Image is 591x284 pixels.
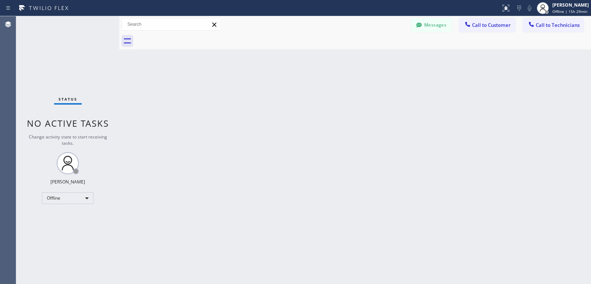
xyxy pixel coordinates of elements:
span: No active tasks [27,117,109,129]
input: Search [122,18,221,30]
button: Mute [524,3,535,13]
span: Call to Customer [472,22,511,28]
span: Change activity state to start receiving tasks. [29,134,107,146]
div: [PERSON_NAME] [552,2,589,8]
button: Call to Technicians [523,18,584,32]
button: Messages [411,18,452,32]
button: Call to Customer [459,18,516,32]
span: Status [59,97,77,102]
div: [PERSON_NAME] [50,179,85,185]
div: Offline [42,192,94,204]
span: Call to Technicians [536,22,580,28]
span: Offline | 15h 29min [552,9,587,14]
